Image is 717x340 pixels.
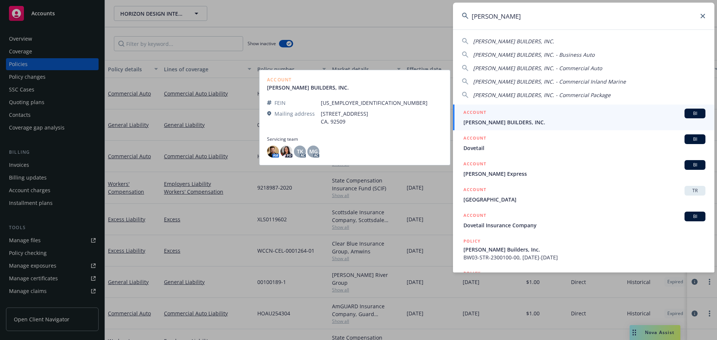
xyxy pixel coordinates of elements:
span: Dovetail [463,144,705,152]
span: TR [687,187,702,194]
a: POLICY[PERSON_NAME] Builders, Inc.BW03-STR-2300100-00, [DATE]-[DATE] [453,233,714,265]
span: [PERSON_NAME] Express [463,170,705,178]
span: [PERSON_NAME] BUILDERS, INC. [473,38,554,45]
a: POLICY [453,265,714,297]
a: ACCOUNTBIDovetail Insurance Company [453,208,714,233]
h5: ACCOUNT [463,186,486,195]
h5: POLICY [463,237,481,245]
span: BW03-STR-2300100-00, [DATE]-[DATE] [463,253,705,261]
span: [PERSON_NAME] BUILDERS, INC. - Commercial Inland Marine [473,78,626,85]
h5: ACCOUNT [463,160,486,169]
h5: ACCOUNT [463,212,486,221]
h5: ACCOUNT [463,134,486,143]
span: [PERSON_NAME] BUILDERS, INC. - Commercial Auto [473,65,602,72]
span: BI [687,136,702,143]
span: BI [687,162,702,168]
span: [PERSON_NAME] BUILDERS, INC. [463,118,705,126]
a: ACCOUNTBI[PERSON_NAME] Express [453,156,714,182]
a: ACCOUNTBI[PERSON_NAME] BUILDERS, INC. [453,105,714,130]
span: [PERSON_NAME] BUILDERS, INC. - Business Auto [473,51,595,58]
input: Search... [453,3,714,29]
h5: ACCOUNT [463,109,486,118]
span: BI [687,110,702,117]
h5: POLICY [463,269,481,277]
span: [PERSON_NAME] Builders, Inc. [463,246,705,253]
a: ACCOUNTTR[GEOGRAPHIC_DATA] [453,182,714,208]
span: [PERSON_NAME] BUILDERS, INC. - Commercial Package [473,91,611,99]
span: [GEOGRAPHIC_DATA] [463,196,705,203]
span: Dovetail Insurance Company [463,221,705,229]
a: ACCOUNTBIDovetail [453,130,714,156]
span: BI [687,213,702,220]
